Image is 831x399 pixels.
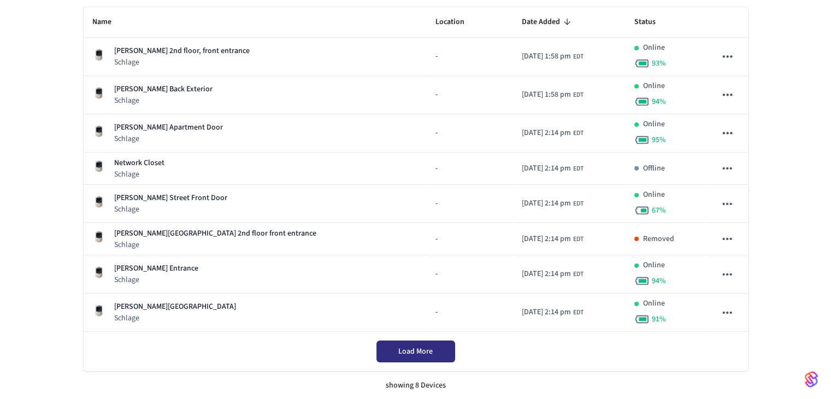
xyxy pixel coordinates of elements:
[522,51,584,62] div: America/New_York
[114,239,316,250] p: Schlage
[522,198,571,209] span: [DATE] 2:14 pm
[114,122,223,133] p: [PERSON_NAME] Apartment Door
[522,307,571,318] span: [DATE] 2:14 pm
[435,51,438,62] span: -
[522,163,571,174] span: [DATE] 2:14 pm
[643,80,665,92] p: Online
[92,14,126,31] span: Name
[573,52,584,62] span: EDT
[522,89,584,101] div: America/New_York
[573,308,584,318] span: EDT
[92,266,105,279] img: Schlage Sense Smart Deadbolt with Camelot Trim, Front
[573,128,584,138] span: EDT
[522,233,584,245] div: America/New_York
[92,48,105,61] img: Schlage Sense Smart Deadbolt with Camelot Trim, Front
[643,189,665,201] p: Online
[522,163,584,174] div: America/New_York
[376,341,455,362] button: Load More
[643,163,665,174] p: Offline
[114,95,213,106] p: Schlage
[522,89,571,101] span: [DATE] 1:58 pm
[652,134,666,145] span: 95 %
[522,198,584,209] div: America/New_York
[634,14,670,31] span: Status
[643,298,665,309] p: Online
[643,260,665,271] p: Online
[522,233,571,245] span: [DATE] 2:14 pm
[92,304,105,317] img: Schlage Sense Smart Deadbolt with Camelot Trim, Front
[114,263,198,274] p: [PERSON_NAME] Entrance
[92,230,105,243] img: Schlage Sense Smart Deadbolt with Camelot Trim, Front
[573,90,584,100] span: EDT
[114,204,227,215] p: Schlage
[643,42,665,54] p: Online
[435,163,438,174] span: -
[573,269,584,279] span: EDT
[92,160,105,173] img: Schlage Sense Smart Deadbolt with Camelot Trim, Front
[522,51,571,62] span: [DATE] 1:58 pm
[435,268,438,280] span: -
[435,127,438,139] span: -
[114,45,250,57] p: [PERSON_NAME] 2nd floor, front entrance
[643,119,665,130] p: Online
[114,57,250,68] p: Schlage
[114,274,198,285] p: Schlage
[652,205,666,216] span: 67 %
[114,228,316,239] p: [PERSON_NAME][GEOGRAPHIC_DATA] 2nd floor front entrance
[114,157,164,169] p: Network Closet
[92,195,105,208] img: Schlage Sense Smart Deadbolt with Camelot Trim, Front
[805,371,818,388] img: SeamLogoGradient.69752ec5.svg
[522,14,574,31] span: Date Added
[435,14,479,31] span: Location
[398,346,433,357] span: Load More
[522,127,571,139] span: [DATE] 2:14 pm
[92,86,105,99] img: Schlage Sense Smart Deadbolt with Camelot Trim, Front
[435,233,438,245] span: -
[652,314,666,325] span: 91 %
[652,96,666,107] span: 94 %
[522,127,584,139] div: America/New_York
[435,89,438,101] span: -
[114,192,227,204] p: [PERSON_NAME] Street Front Door
[92,125,105,138] img: Schlage Sense Smart Deadbolt with Camelot Trim, Front
[522,268,584,280] div: America/New_York
[522,307,584,318] div: America/New_York
[573,234,584,244] span: EDT
[114,133,223,144] p: Schlage
[522,268,571,280] span: [DATE] 2:14 pm
[652,58,666,69] span: 93 %
[435,198,438,209] span: -
[573,164,584,174] span: EDT
[643,233,674,245] p: Removed
[84,7,748,332] table: sticky table
[435,307,438,318] span: -
[114,301,236,313] p: [PERSON_NAME][GEOGRAPHIC_DATA]
[114,84,213,95] p: [PERSON_NAME] Back Exterior
[573,199,584,209] span: EDT
[114,169,164,180] p: Schlage
[652,275,666,286] span: 94 %
[114,313,236,324] p: Schlage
